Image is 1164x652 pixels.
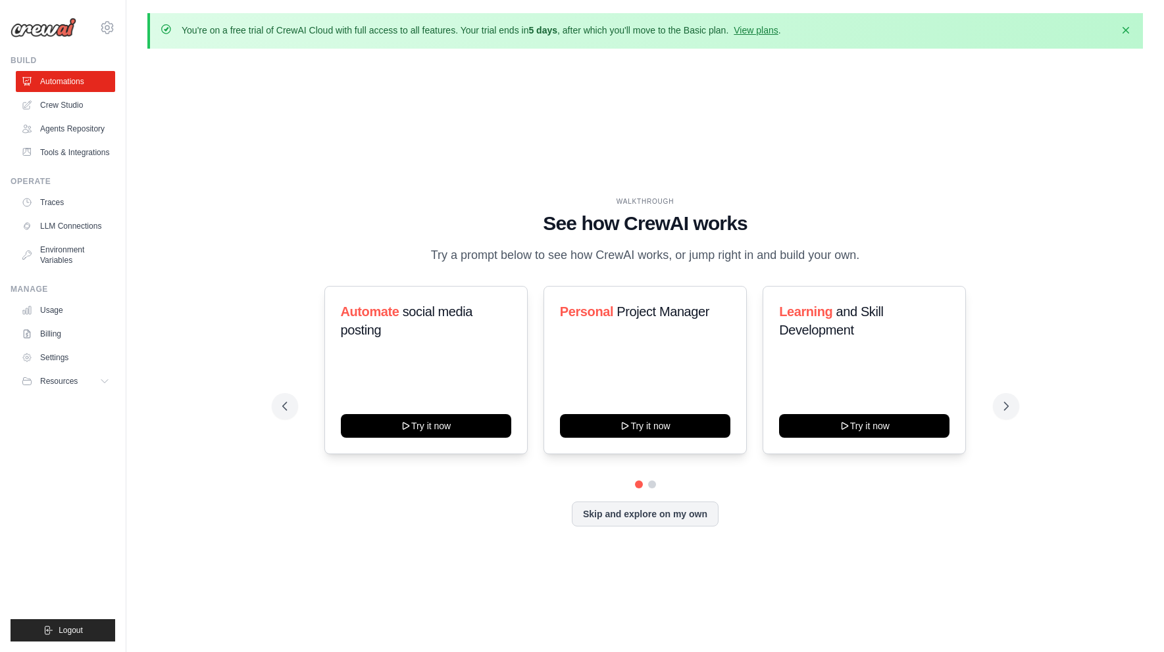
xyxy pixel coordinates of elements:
[572,501,719,526] button: Skip and explore on my own
[182,24,781,37] p: You're on a free trial of CrewAI Cloud with full access to all features. Your trial ends in , aft...
[16,300,115,321] a: Usage
[282,212,1009,235] h1: See how CrewAI works
[617,304,709,319] span: Project Manager
[40,376,78,386] span: Resources
[16,95,115,116] a: Crew Studio
[341,304,399,319] span: Automate
[16,192,115,213] a: Traces
[16,118,115,139] a: Agents Repository
[16,371,115,392] button: Resources
[59,625,83,636] span: Logout
[16,323,115,344] a: Billing
[341,414,511,438] button: Try it now
[779,414,949,438] button: Try it now
[16,71,115,92] a: Automations
[424,246,867,265] p: Try a prompt below to see how CrewAI works, or jump right in and build your own.
[16,239,115,271] a: Environment Variables
[528,25,557,35] strong: 5 days
[11,176,115,187] div: Operate
[341,304,473,337] span: social media posting
[16,216,115,237] a: LLM Connections
[734,25,778,35] a: View plans
[560,414,730,438] button: Try it now
[11,18,76,37] img: Logo
[282,197,1009,206] div: WALKTHROUGH
[16,347,115,368] a: Settings
[560,304,613,319] span: Personal
[16,142,115,163] a: Tools & Integrations
[779,304,832,319] span: Learning
[11,284,115,294] div: Manage
[11,55,115,66] div: Build
[11,619,115,641] button: Logout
